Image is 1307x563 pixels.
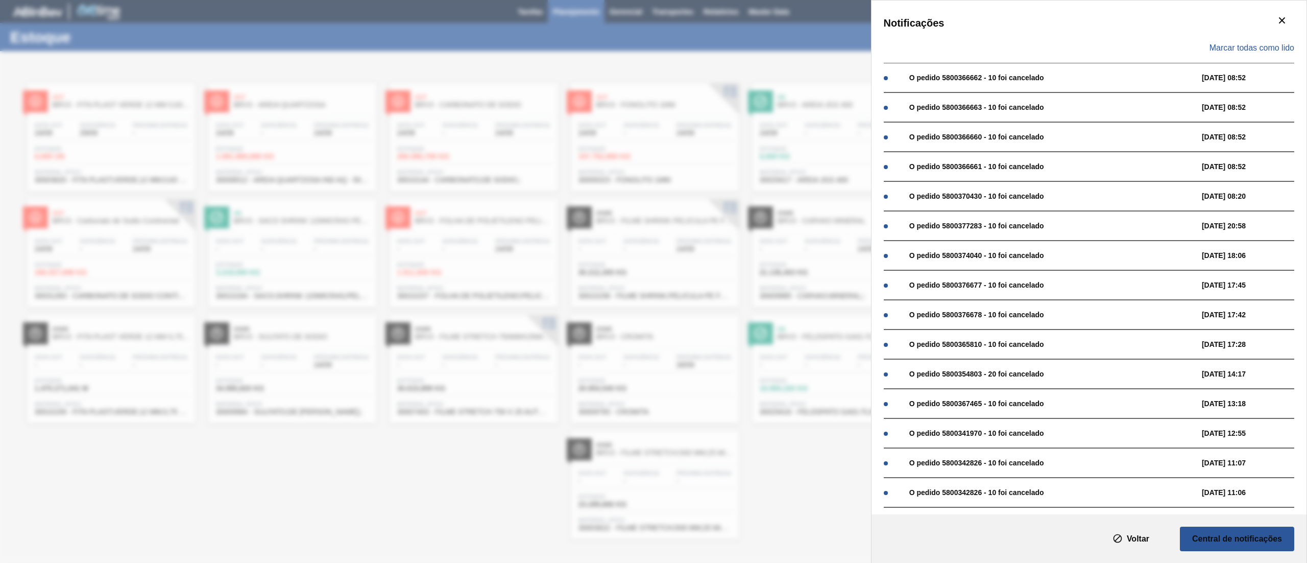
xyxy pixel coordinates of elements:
div: O pedido 5800377283 - 10 foi cancelado [909,222,1197,230]
div: O pedido 5800342826 - 10 foi cancelado [909,459,1197,467]
span: [DATE] 08:52 [1202,103,1304,111]
span: [DATE] 17:42 [1202,311,1304,319]
div: O pedido 5800376677 - 10 foi cancelado [909,281,1197,289]
div: O pedido 5800366661 - 10 foi cancelado [909,162,1197,171]
span: [DATE] 13:18 [1202,400,1304,408]
span: [DATE] 17:28 [1202,340,1304,348]
span: [DATE] 08:52 [1202,133,1304,141]
div: O pedido 5800366660 - 10 foi cancelado [909,133,1197,141]
span: [DATE] 11:07 [1202,459,1304,467]
span: [DATE] 17:45 [1202,281,1304,289]
div: O pedido 5800341970 - 10 foi cancelado [909,429,1197,437]
div: O pedido 5800342826 - 10 foi cancelado [909,488,1197,497]
div: O pedido 5800366662 - 10 foi cancelado [909,74,1197,82]
div: O pedido 5800366663 - 10 foi cancelado [909,103,1197,111]
div: O pedido 5800370430 - 10 foi cancelado [909,192,1197,200]
div: O pedido 5800376678 - 10 foi cancelado [909,311,1197,319]
div: O pedido 5800365810 - 10 foi cancelado [909,340,1197,348]
span: [DATE] 08:52 [1202,74,1304,82]
div: O pedido 5800374040 - 10 foi cancelado [909,251,1197,260]
span: Marcar todas como lido [1209,43,1294,53]
div: O pedido 5800354803 - 20 foi cancelado [909,370,1197,378]
span: [DATE] 20:58 [1202,222,1304,230]
span: [DATE] 08:52 [1202,162,1304,171]
span: [DATE] 12:55 [1202,429,1304,437]
span: [DATE] 18:06 [1202,251,1304,260]
span: [DATE] 14:17 [1202,370,1304,378]
span: [DATE] 08:20 [1202,192,1304,200]
span: [DATE] 11:06 [1202,488,1304,497]
div: O pedido 5800367465 - 10 foi cancelado [909,400,1197,408]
